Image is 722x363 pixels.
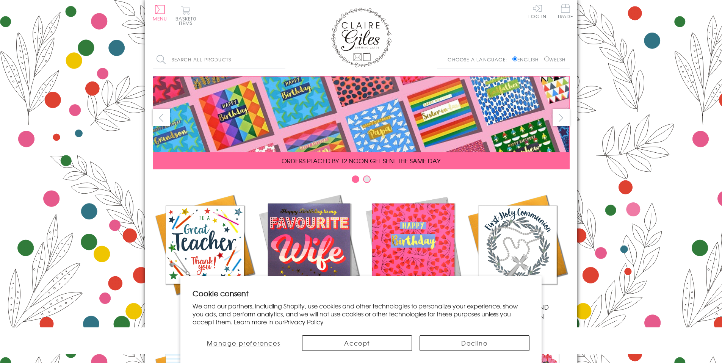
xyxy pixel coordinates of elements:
[153,15,168,22] span: Menu
[331,8,392,67] img: Claire Giles Greetings Cards
[284,317,324,326] a: Privacy Policy
[420,335,529,351] button: Decline
[257,192,361,311] a: New Releases
[193,288,529,299] h2: Cookie consent
[153,51,285,68] input: Search all products
[278,51,285,68] input: Search
[193,335,294,351] button: Manage preferences
[179,15,196,27] span: 0 items
[207,338,280,347] span: Manage preferences
[553,109,570,126] button: next
[544,56,566,63] label: Welsh
[558,4,573,19] span: Trade
[153,109,170,126] button: prev
[363,175,371,183] button: Carousel Page 2
[153,5,168,21] button: Menu
[175,6,196,25] button: Basket0 items
[544,56,549,61] input: Welsh
[512,56,542,63] label: English
[448,56,511,63] p: Choose a language:
[512,56,517,61] input: English
[193,302,529,325] p: We and our partners, including Shopify, use cookies and other technologies to personalize your ex...
[528,4,547,19] a: Log In
[282,156,440,165] span: ORDERS PLACED BY 12 NOON GET SENT THE SAME DAY
[352,175,359,183] button: Carousel Page 1 (Current Slide)
[558,4,573,20] a: Trade
[153,175,570,187] div: Carousel Pagination
[361,192,465,311] a: Birthdays
[302,335,412,351] button: Accept
[465,192,570,321] a: Communion and Confirmation
[153,192,257,311] a: Academic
